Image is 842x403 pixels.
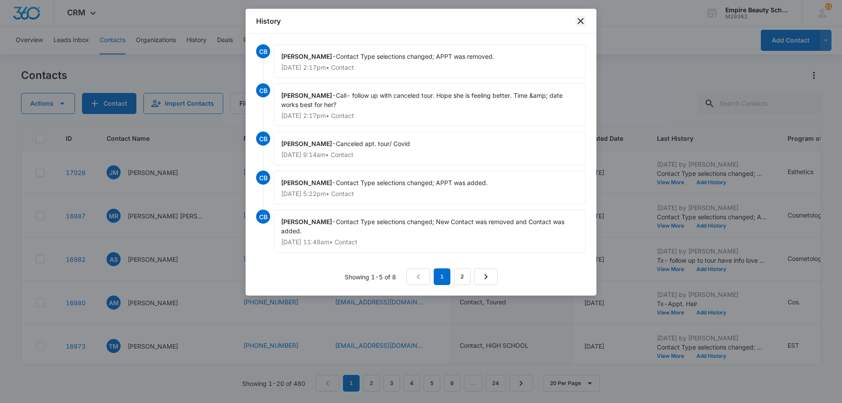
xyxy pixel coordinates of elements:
nav: Pagination [407,268,498,285]
span: CB [256,132,270,146]
span: [PERSON_NAME] [281,179,332,186]
span: [PERSON_NAME] [281,53,332,60]
span: CB [256,171,270,185]
span: [PERSON_NAME] [281,218,332,225]
p: [DATE] 2:17pm • Contact [281,64,578,71]
p: Showing 1-5 of 8 [345,272,396,282]
p: [DATE] 9:14am • Contact [281,152,578,158]
span: Canceled apt. tour/ Covid [336,140,410,147]
p: [DATE] 11:48am • Contact [281,239,578,245]
div: - [274,171,586,204]
a: Page 2 [454,268,471,285]
span: Contact Type selections changed; APPT was added. [336,179,488,186]
span: Contact Type selections changed; APPT was removed. [336,53,494,60]
div: - [274,132,586,165]
span: Contact Type selections changed; New Contact was removed and Contact was added. [281,218,566,235]
em: 1 [434,268,450,285]
div: - [274,210,586,253]
span: CB [256,210,270,224]
span: CB [256,44,270,58]
p: [DATE] 5:22pm • Contact [281,191,578,197]
p: [DATE] 2:17pm • Contact [281,113,578,119]
span: [PERSON_NAME] [281,92,332,99]
h1: History [256,16,281,26]
span: CB [256,83,270,97]
span: Call- follow up with canceled tour. Hope she is feeling better. Time &amp; date works best for her? [281,92,564,108]
a: Next Page [474,268,498,285]
div: - [274,83,586,126]
span: [PERSON_NAME] [281,140,332,147]
div: - [274,44,586,78]
button: close [575,16,586,26]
